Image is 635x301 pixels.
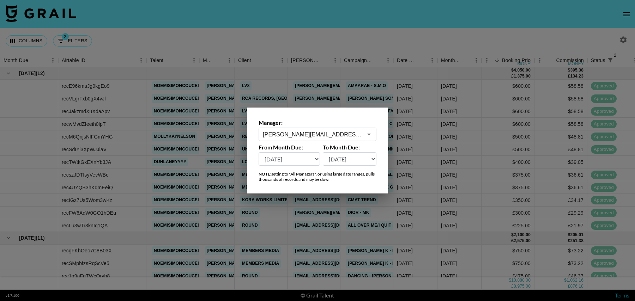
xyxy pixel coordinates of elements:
[323,144,377,151] label: To Month Due:
[259,144,320,151] label: From Month Due:
[364,129,374,139] button: Open
[259,171,271,177] strong: NOTE:
[259,119,376,126] label: Manager:
[259,171,376,182] div: setting to "All Managers", or using large date ranges, pulls thousands of records and may be slow.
